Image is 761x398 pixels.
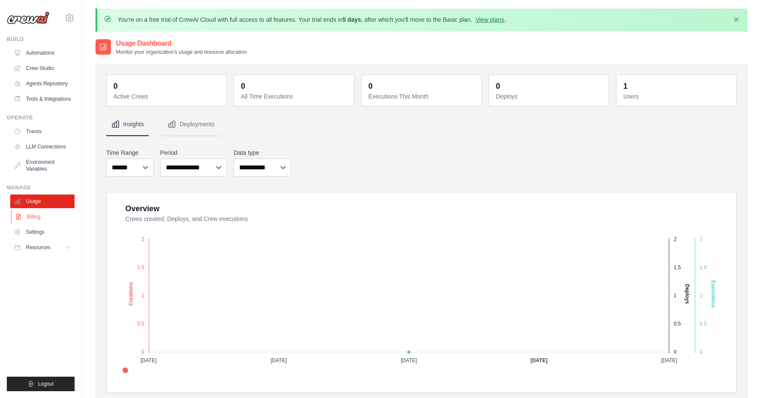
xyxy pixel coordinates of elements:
div: 0 [241,80,245,92]
tspan: 0 [674,349,677,355]
tspan: 0 [700,349,703,355]
text: Executions [710,280,716,308]
tspan: [DATE] [530,357,547,363]
tspan: [DATE] [401,357,417,363]
div: 0 [113,80,118,92]
div: Overview [125,203,159,215]
dt: Active Crews [113,92,221,101]
a: Tools & Integrations [10,92,75,106]
tspan: 1 [142,293,145,299]
a: Usage [10,195,75,208]
tspan: 1 [674,293,677,299]
div: Operate [7,114,75,121]
tspan: [DATE] [271,357,287,363]
p: Monitor your organization's usage and resource allocation [116,49,247,55]
a: Crew Studio [10,61,75,75]
dt: Crews created, Deploys, and Crew executions [125,215,726,223]
tspan: 0.5 [700,321,707,327]
a: Traces [10,125,75,138]
tspan: [DATE] [140,357,156,363]
tspan: 0 [142,349,145,355]
span: Resources [26,244,50,251]
tspan: 0.5 [674,321,681,327]
text: Creations [128,282,134,306]
nav: Tabs [106,113,737,136]
button: Logout [7,377,75,391]
button: Deployments [162,113,220,136]
div: 0 [368,80,373,92]
tspan: [DATE] [661,357,677,363]
a: Billing [11,210,75,224]
a: LLM Connections [10,140,75,154]
label: Data type [234,148,291,157]
div: Build [7,36,75,43]
strong: 5 days [342,16,361,23]
span: Logout [38,381,54,387]
tspan: 1.5 [137,264,145,270]
div: 0 [496,80,500,92]
a: View plans [475,16,504,23]
dt: All Time Executions [241,92,349,101]
a: Environment Variables [10,155,75,176]
dt: Users [623,92,731,101]
tspan: 2 [674,236,677,242]
div: 1 [623,80,628,92]
img: Logo [7,12,49,24]
dt: Executions This Month [368,92,476,101]
a: Settings [10,225,75,239]
button: Resources [10,241,75,254]
label: Period [160,148,227,157]
dt: Deploys [496,92,604,101]
a: Agents Repository [10,77,75,90]
h2: Usage Dashboard [116,38,247,49]
tspan: 2 [700,236,703,242]
label: Time Range [106,148,153,157]
text: Deploys [684,284,690,304]
a: Automations [10,46,75,60]
tspan: 1 [700,293,703,299]
p: You're on a free trial of CrewAI Cloud with full access to all features. Your trial ends in , aft... [118,15,506,24]
tspan: 2 [142,236,145,242]
div: Manage [7,184,75,191]
tspan: 1.5 [674,264,681,270]
tspan: 1.5 [700,264,707,270]
button: Insights [106,113,149,136]
tspan: 0.5 [137,321,145,327]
